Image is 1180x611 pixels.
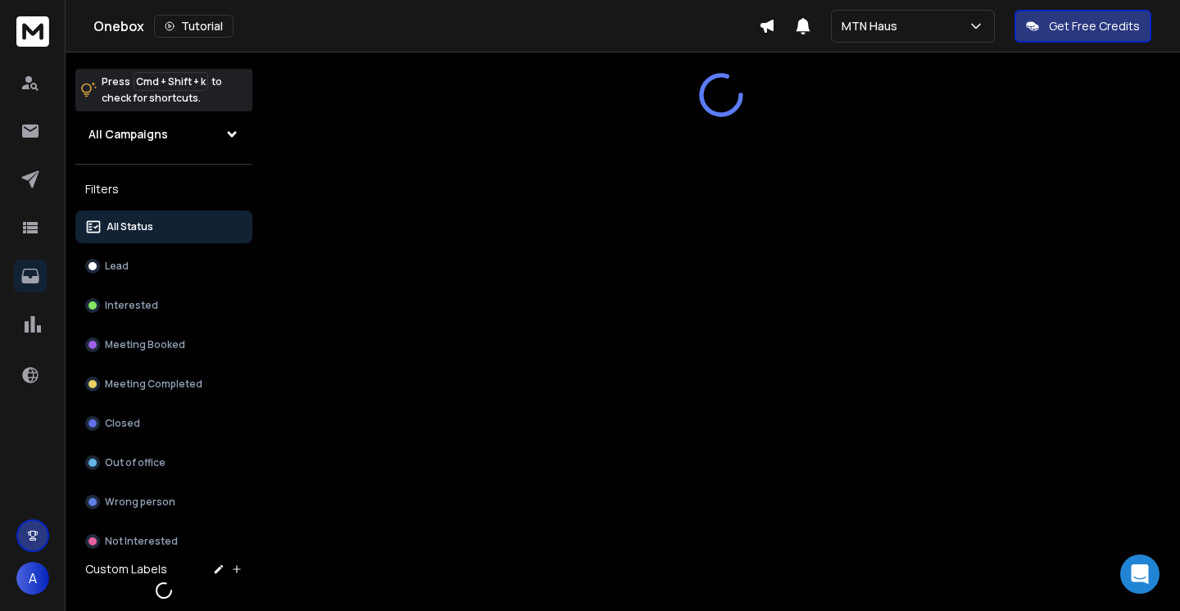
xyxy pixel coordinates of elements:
[75,250,252,283] button: Lead
[107,220,153,233] p: All Status
[85,561,167,577] h3: Custom Labels
[16,562,49,595] button: A
[75,328,252,361] button: Meeting Booked
[75,210,252,243] button: All Status
[75,525,252,558] button: Not Interested
[102,74,222,106] p: Press to check for shortcuts.
[842,18,904,34] p: MTN Haus
[75,368,252,401] button: Meeting Completed
[88,126,168,143] h1: All Campaigns
[1014,10,1151,43] button: Get Free Credits
[105,299,158,312] p: Interested
[75,407,252,440] button: Closed
[1120,554,1160,594] div: Open Intercom Messenger
[75,446,252,479] button: Out of office
[105,456,166,469] p: Out of office
[75,486,252,518] button: Wrong person
[75,289,252,322] button: Interested
[1049,18,1140,34] p: Get Free Credits
[154,15,234,38] button: Tutorial
[75,178,252,201] h3: Filters
[105,535,178,548] p: Not Interested
[105,338,185,351] p: Meeting Booked
[105,496,175,509] p: Wrong person
[105,378,202,391] p: Meeting Completed
[75,118,252,151] button: All Campaigns
[93,15,759,38] div: Onebox
[105,260,129,273] p: Lead
[105,417,140,430] p: Closed
[134,72,208,91] span: Cmd + Shift + k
